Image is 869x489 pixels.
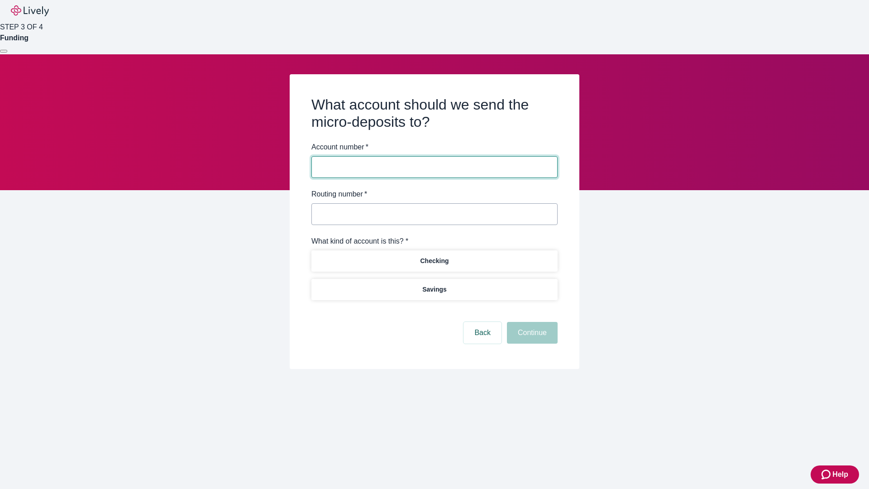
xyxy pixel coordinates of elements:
[420,256,449,266] p: Checking
[311,142,368,153] label: Account number
[311,250,558,272] button: Checking
[832,469,848,480] span: Help
[821,469,832,480] svg: Zendesk support icon
[422,285,447,294] p: Savings
[11,5,49,16] img: Lively
[311,96,558,131] h2: What account should we send the micro-deposits to?
[311,189,367,200] label: Routing number
[811,465,859,484] button: Zendesk support iconHelp
[463,322,501,344] button: Back
[311,279,558,300] button: Savings
[311,236,408,247] label: What kind of account is this? *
